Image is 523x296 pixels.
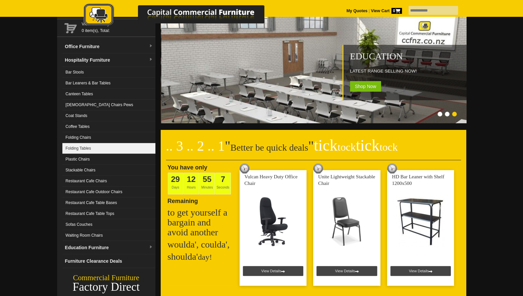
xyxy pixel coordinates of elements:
[62,67,155,78] a: Bar Stools
[57,282,155,292] div: Factory Direct
[199,172,215,194] span: Minutes
[308,138,398,154] span: "
[438,112,442,116] li: Page dot 1
[62,254,155,268] a: Furniture Clearance Deals
[171,175,180,184] span: 29
[62,78,155,89] a: Bar Leaners & Bar Tables
[168,195,198,204] span: Remaining
[314,136,398,154] span: tick tick
[65,3,296,27] img: Capital Commercial Furniture Logo
[168,240,234,250] h2: woulda', coulda',
[62,132,155,143] a: Folding Chairs
[149,44,153,48] img: dropdown
[62,53,155,67] a: Hospitality Furnituredropdown
[391,8,402,14] span: 0
[350,51,463,61] h2: Education
[445,112,449,116] li: Page dot 2
[387,163,397,173] img: tick tock deal clock
[379,141,398,153] span: tock
[62,100,155,110] a: [DEMOGRAPHIC_DATA] Chairs Pews
[62,40,155,53] a: Office Furnituredropdown
[62,187,155,197] a: Restaurant Cafe Outdoor Chairs
[225,138,230,154] span: "
[168,208,234,237] h2: to get yourself a bargain and avoid another
[313,163,323,173] img: tick tock deal clock
[149,58,153,62] img: dropdown
[149,245,153,249] img: dropdown
[350,81,381,92] span: Shop Now
[221,175,225,184] span: 7
[62,143,155,154] a: Folding Tables
[350,68,463,74] p: LATEST RANGE SELLING NOW!
[452,112,457,116] li: Page dot 3
[187,175,196,184] span: 12
[62,121,155,132] a: Coffee Tables
[62,89,155,100] a: Canteen Tables
[62,230,155,241] a: Waiting Room Chairs
[62,154,155,165] a: Plastic Chairs
[346,9,368,13] a: My Quotes
[62,110,155,121] a: Coat Stands
[57,273,155,282] div: Commercial Furniture
[198,253,212,261] span: day!
[338,141,356,153] span: tock
[62,165,155,176] a: Stackable Chairs
[62,219,155,230] a: Sofas Couches
[161,120,468,124] a: Education LATEST RANGE SELLING NOW! Shop Now
[166,140,461,160] h2: Better be quick deals
[370,9,402,13] a: View Cart0
[166,138,225,154] span: .. 3 .. 2 .. 1
[203,175,212,184] span: 55
[183,172,199,194] span: Hours
[168,252,234,262] h2: shoulda'
[62,208,155,219] a: Restaurant Cafe Table Tops
[62,197,155,208] a: Restaurant Cafe Table Bases
[161,9,468,123] img: Education
[62,241,155,254] a: Education Furnituredropdown
[62,176,155,187] a: Restaurant Cafe Chairs
[371,9,402,13] strong: View Cart
[240,163,249,173] img: tick tock deal clock
[65,3,296,29] a: Capital Commercial Furniture Logo
[168,172,183,194] span: Days
[168,164,208,171] span: You have only
[215,172,231,194] span: Seconds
